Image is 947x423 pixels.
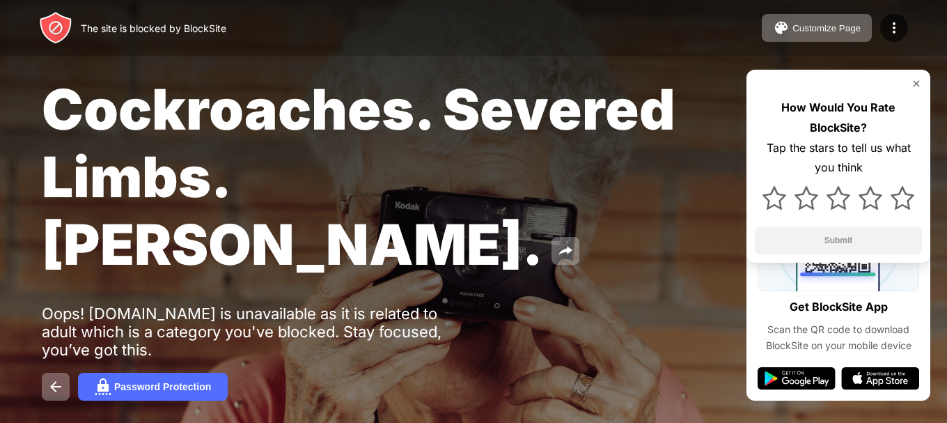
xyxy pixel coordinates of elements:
button: Submit [755,226,922,254]
img: star.svg [795,186,818,210]
div: Password Protection [114,381,211,392]
img: star.svg [762,186,786,210]
div: Tap the stars to tell us what you think [755,138,922,178]
span: Cockroaches. Severed Limbs. [PERSON_NAME]. [42,75,675,278]
div: Oops! [DOMAIN_NAME] is unavailable as it is related to adult which is a category you've blocked. ... [42,305,472,359]
img: password.svg [95,378,111,395]
img: header-logo.svg [39,11,72,45]
img: star.svg [827,186,850,210]
img: back.svg [47,378,64,395]
img: rate-us-close.svg [911,78,922,89]
img: star.svg [891,186,914,210]
div: Customize Page [792,23,861,33]
div: How Would You Rate BlockSite? [755,98,922,138]
img: star.svg [859,186,882,210]
div: The site is blocked by BlockSite [81,22,226,34]
button: Password Protection [78,373,228,401]
img: share.svg [557,243,574,259]
img: pallet.svg [773,20,790,36]
button: Customize Page [762,14,872,42]
img: menu-icon.svg [886,20,902,36]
